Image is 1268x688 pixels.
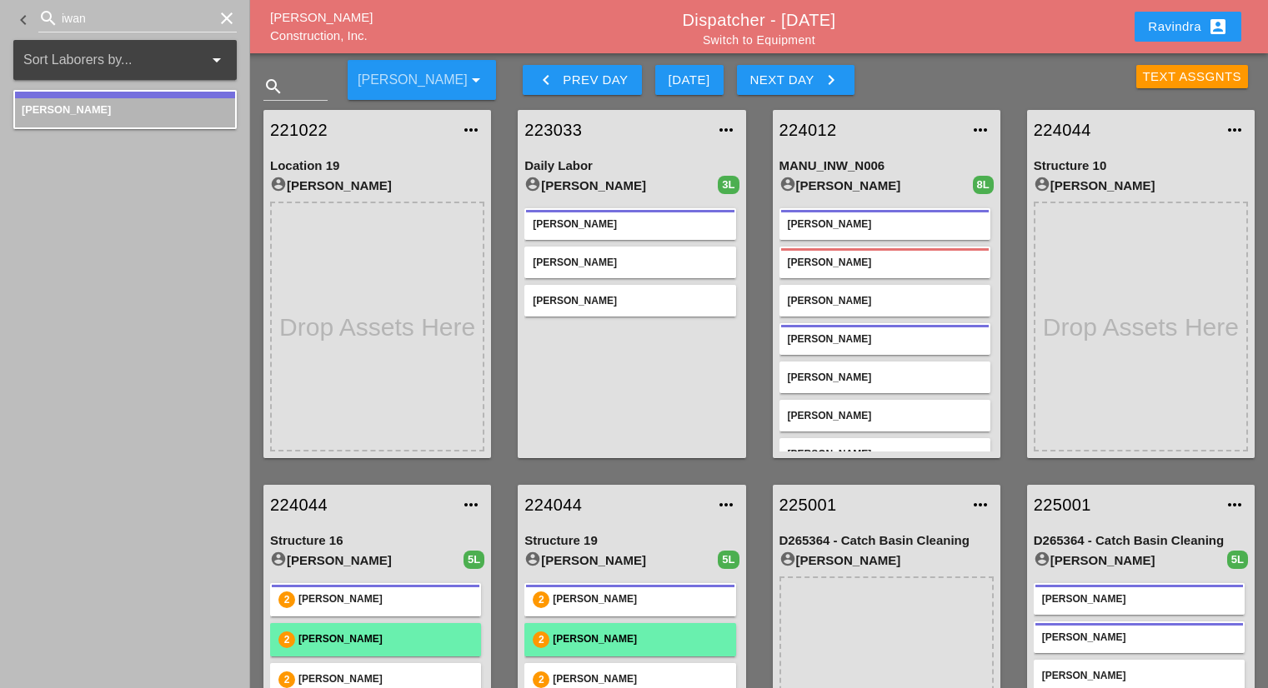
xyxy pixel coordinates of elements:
[821,70,841,90] i: keyboard_arrow_right
[533,217,727,232] div: [PERSON_NAME]
[536,70,628,90] div: Prev Day
[524,176,541,192] i: account_circle
[553,631,727,648] div: [PERSON_NAME]
[788,255,982,270] div: [PERSON_NAME]
[533,671,549,688] div: 2
[716,120,736,140] i: more_horiz
[779,176,796,192] i: account_circle
[298,591,473,608] div: [PERSON_NAME]
[466,70,486,90] i: arrow_drop_down
[683,11,836,29] a: Dispatcher - [DATE]
[1143,67,1242,87] div: Text Assgnts
[716,495,736,515] i: more_horiz
[524,551,718,571] div: [PERSON_NAME]
[461,120,481,140] i: more_horiz
[553,671,727,688] div: [PERSON_NAME]
[533,631,549,648] div: 2
[536,70,556,90] i: keyboard_arrow_left
[1148,17,1228,37] div: Ravindra
[298,671,473,688] div: [PERSON_NAME]
[669,71,710,90] div: [DATE]
[1042,591,1236,606] div: [PERSON_NAME]
[718,176,739,194] div: 3L
[524,157,739,176] div: Daily Labor
[62,5,213,32] input: Search for laborer
[703,33,815,47] a: Switch to Equipment
[779,492,960,517] a: 225001
[270,117,451,142] a: 221022
[1034,531,1248,551] div: D265364 - Catch Basin Cleaning
[779,176,973,196] div: [PERSON_NAME]
[533,591,549,608] div: 2
[788,408,982,423] div: [PERSON_NAME]
[278,671,295,688] div: 2
[1208,17,1228,37] i: account_box
[779,551,796,567] i: account_circle
[524,176,718,196] div: [PERSON_NAME]
[263,77,283,97] i: search
[1225,120,1245,140] i: more_horiz
[270,531,484,551] div: Structure 16
[788,332,982,346] div: [PERSON_NAME]
[737,65,855,95] button: Next Day
[655,65,724,95] button: [DATE]
[1034,176,1248,196] div: [PERSON_NAME]
[278,591,295,608] div: 2
[1034,551,1227,571] div: [PERSON_NAME]
[970,495,990,515] i: more_horiz
[464,551,484,569] div: 5L
[524,492,705,517] a: 224044
[533,293,727,308] div: [PERSON_NAME]
[1034,492,1215,517] a: 225001
[1034,157,1248,176] div: Structure 10
[788,293,982,308] div: [PERSON_NAME]
[1034,551,1050,567] i: account_circle
[750,70,841,90] div: Next Day
[788,370,982,385] div: [PERSON_NAME]
[217,8,237,28] i: clear
[779,551,994,571] div: [PERSON_NAME]
[1135,12,1241,42] button: Ravindra
[524,531,739,551] div: Structure 19
[207,50,227,70] i: arrow_drop_down
[278,631,295,648] div: 2
[270,492,451,517] a: 224044
[1225,495,1245,515] i: more_horiz
[788,446,982,461] div: [PERSON_NAME]
[13,10,33,30] i: keyboard_arrow_left
[22,103,111,116] span: [PERSON_NAME]
[1034,176,1050,192] i: account_circle
[1227,551,1248,569] div: 5L
[1136,65,1249,88] button: Text Assgnts
[270,10,373,43] a: [PERSON_NAME] Construction, Inc.
[523,65,641,95] button: Prev Day
[38,8,58,28] i: search
[779,157,994,176] div: MANU_INW_N006
[970,120,990,140] i: more_horiz
[270,551,287,567] i: account_circle
[270,157,484,176] div: Location 19
[973,176,994,194] div: 8L
[524,117,705,142] a: 223033
[298,631,473,648] div: [PERSON_NAME]
[270,551,464,571] div: [PERSON_NAME]
[270,176,484,196] div: [PERSON_NAME]
[1034,117,1215,142] a: 224044
[270,176,287,192] i: account_circle
[779,117,960,142] a: 224012
[788,217,982,232] div: [PERSON_NAME]
[1042,668,1236,683] div: [PERSON_NAME]
[1042,630,1236,645] div: [PERSON_NAME]
[524,551,541,567] i: account_circle
[533,255,727,270] div: [PERSON_NAME]
[553,591,727,608] div: [PERSON_NAME]
[461,495,481,515] i: more_horiz
[779,531,994,551] div: D265364 - Catch Basin Cleaning
[718,551,739,569] div: 5L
